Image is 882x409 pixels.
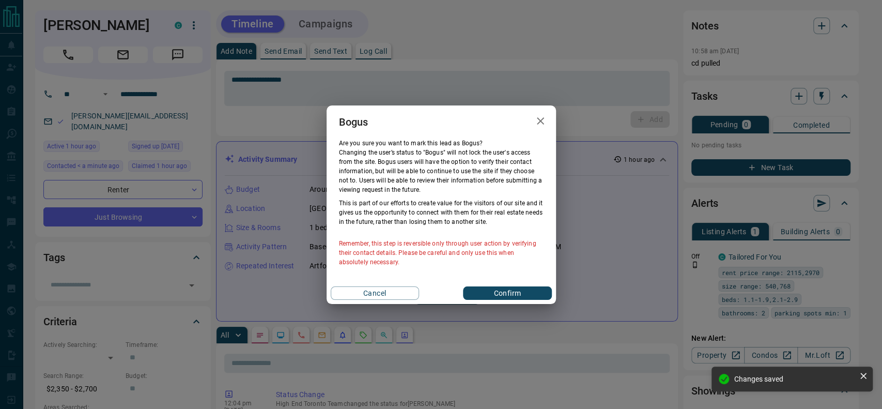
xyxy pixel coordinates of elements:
[734,375,855,383] div: Changes saved
[327,105,381,139] h2: Bogus
[339,239,544,267] p: Remember, this step is reversible only through user action by verifying their contact details. Pl...
[339,199,544,226] p: This is part of our efforts to create value for the visitors of our site and it gives us the oppo...
[339,148,544,194] p: Changing the user’s status to "Bogus" will not lock the user's access from the site. Bogus users ...
[339,139,544,148] p: Are you sure you want to mark this lead as Bogus ?
[463,286,551,300] button: Confirm
[331,286,419,300] button: Cancel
